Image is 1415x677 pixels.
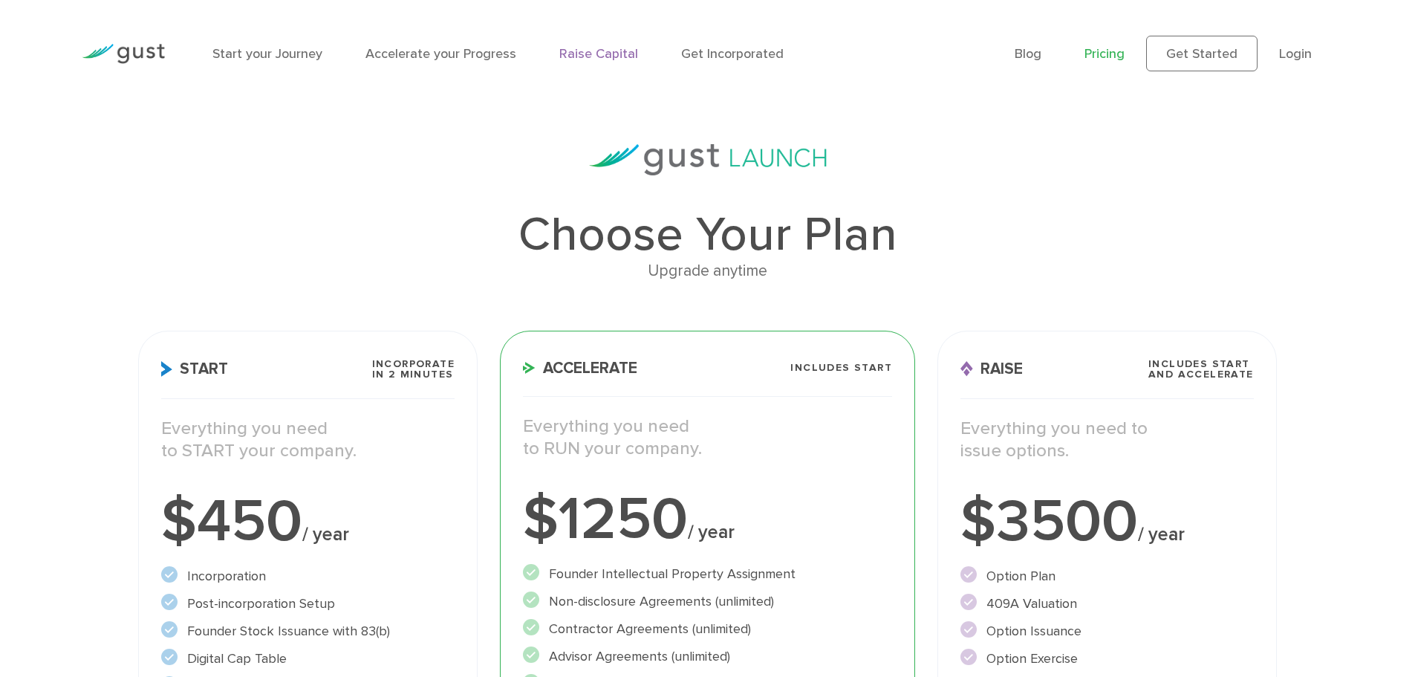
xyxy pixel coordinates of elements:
span: Includes START [790,363,892,373]
a: Blog [1015,46,1041,62]
li: Contractor Agreements (unlimited) [523,619,892,639]
span: / year [688,521,735,543]
li: Option Plan [960,566,1254,586]
li: Non-disclosure Agreements (unlimited) [523,592,892,612]
li: Advisor Agreements (unlimited) [523,647,892,667]
a: Pricing [1084,46,1125,62]
li: Digital Cap Table [161,649,455,669]
img: Gust Logo [82,44,165,64]
img: Raise Icon [960,361,973,377]
a: Accelerate your Progress [365,46,516,62]
span: Incorporate in 2 Minutes [372,359,455,380]
p: Everything you need to RUN your company. [523,415,892,460]
img: gust-launch-logos.svg [589,144,827,175]
span: Includes START and ACCELERATE [1148,359,1254,380]
a: Start your Journey [212,46,322,62]
li: Option Exercise [960,649,1254,669]
li: Founder Stock Issuance with 83(b) [161,621,455,641]
div: Upgrade anytime [138,259,1276,284]
span: Accelerate [523,360,637,376]
li: Post-incorporation Setup [161,594,455,614]
li: Incorporation [161,566,455,586]
div: $3500 [960,492,1254,551]
h1: Choose Your Plan [138,211,1276,259]
li: 409A Valuation [960,594,1254,614]
a: Login [1279,46,1312,62]
span: / year [1138,523,1185,545]
p: Everything you need to issue options. [960,418,1254,462]
a: Get Incorporated [681,46,784,62]
div: $450 [161,492,455,551]
a: Get Started [1146,36,1258,71]
li: Founder Intellectual Property Assignment [523,564,892,584]
span: Start [161,361,228,377]
span: / year [302,523,349,545]
div: $1250 [523,490,892,549]
a: Raise Capital [559,46,638,62]
li: Option Issuance [960,621,1254,641]
img: Start Icon X2 [161,361,172,377]
img: Accelerate Icon [523,362,536,374]
p: Everything you need to START your company. [161,418,455,462]
span: Raise [960,361,1023,377]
